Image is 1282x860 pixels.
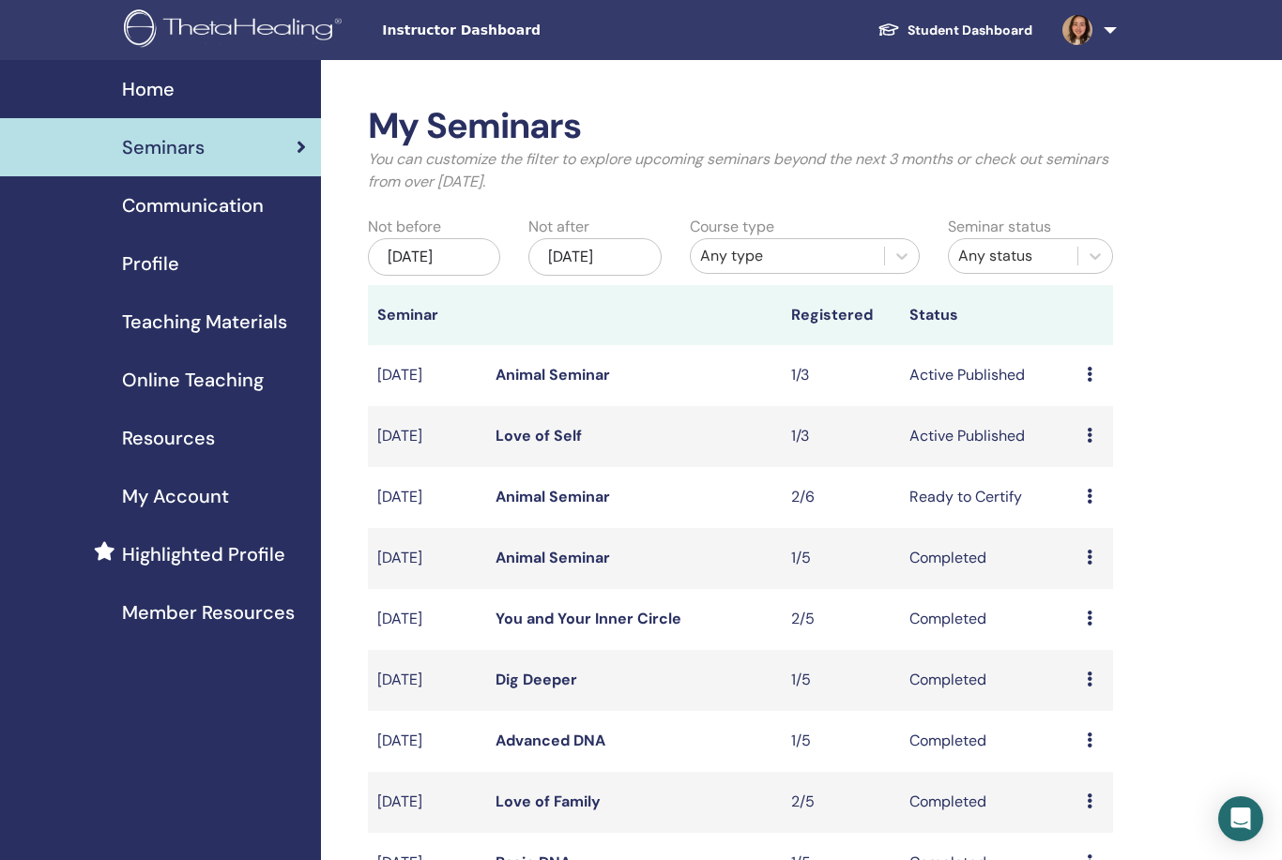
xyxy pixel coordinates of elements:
[900,650,1077,711] td: Completed
[496,731,605,750] a: Advanced DNA
[958,245,1068,267] div: Any status
[782,711,900,772] td: 1/5
[900,345,1077,406] td: Active Published
[368,406,486,467] td: [DATE]
[900,406,1077,467] td: Active Published
[782,650,900,711] td: 1/5
[1218,796,1263,841] div: Open Intercom Messenger
[122,133,205,161] span: Seminars
[122,249,179,278] span: Profile
[368,772,486,833] td: [DATE]
[122,424,215,452] span: Resources
[862,13,1047,48] a: Student Dashboard
[496,487,610,506] a: Animal Seminar
[496,792,601,811] a: Love of Family
[122,598,295,626] span: Member Resources
[122,366,264,394] span: Online Teaching
[368,528,486,589] td: [DATE]
[528,238,662,276] div: [DATE]
[368,589,486,650] td: [DATE]
[368,105,1114,148] h2: My Seminars
[368,216,441,238] label: Not before
[782,467,900,528] td: 2/6
[528,216,589,238] label: Not after
[496,548,610,567] a: Animal Seminar
[782,528,900,589] td: 1/5
[368,238,501,276] div: [DATE]
[382,21,664,40] span: Instructor Dashboard
[368,285,486,345] th: Seminar
[782,345,900,406] td: 1/3
[900,711,1077,772] td: Completed
[782,406,900,467] td: 1/3
[878,22,900,38] img: graduation-cap-white.svg
[900,589,1077,650] td: Completed
[368,711,486,772] td: [DATE]
[900,285,1077,345] th: Status
[1062,15,1092,45] img: default.jpg
[122,540,285,568] span: Highlighted Profile
[900,467,1077,528] td: Ready to Certify
[782,772,900,833] td: 2/5
[496,609,681,628] a: You and Your Inner Circle
[496,365,610,385] a: Animal Seminar
[496,670,577,689] a: Dig Deeper
[690,216,774,238] label: Course type
[700,245,875,267] div: Any type
[782,589,900,650] td: 2/5
[124,9,348,52] img: logo.png
[368,345,486,406] td: [DATE]
[368,148,1114,193] p: You can customize the filter to explore upcoming seminars beyond the next 3 months or check out s...
[368,467,486,528] td: [DATE]
[900,772,1077,833] td: Completed
[782,285,900,345] th: Registered
[900,528,1077,589] td: Completed
[122,482,229,510] span: My Account
[122,308,287,336] span: Teaching Materials
[368,650,486,711] td: [DATE]
[122,75,175,103] span: Home
[496,426,582,445] a: Love of Self
[948,216,1051,238] label: Seminar status
[122,191,264,219] span: Communication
